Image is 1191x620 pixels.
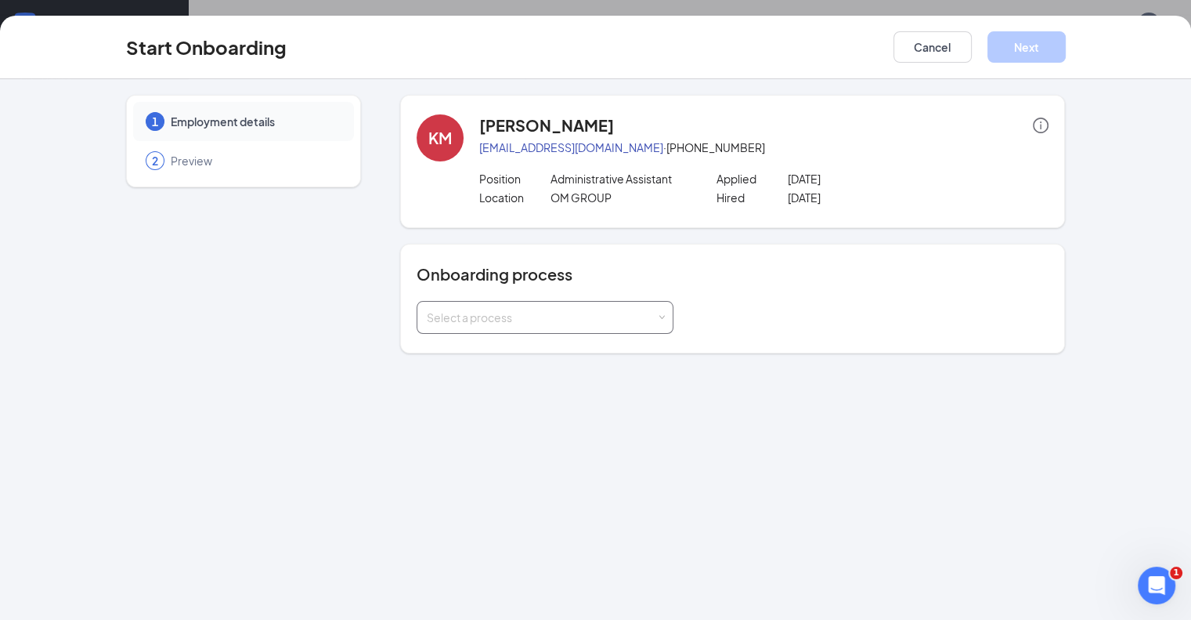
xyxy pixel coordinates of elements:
h4: [PERSON_NAME] [479,114,614,136]
div: Select a process [427,310,656,325]
p: [DATE] [788,171,930,187]
button: Cancel [893,31,972,63]
div: KM [428,127,452,149]
p: · [PHONE_NUMBER] [479,140,1049,155]
p: OM GROUP [550,190,692,205]
h3: Start Onboarding [126,34,287,60]
span: info-circle [1033,118,1048,133]
h4: Onboarding process [417,263,1049,285]
p: Administrative Assistant [550,171,692,187]
iframe: Intercom live chat [1138,567,1175,604]
span: Employment details [171,114,338,129]
p: Location [479,190,550,205]
button: Next [987,31,1066,63]
p: Position [479,171,550,187]
span: 1 [152,114,158,129]
p: Applied [716,171,788,187]
span: 1 [1170,567,1182,579]
p: Hired [716,190,788,205]
p: [DATE] [788,190,930,205]
a: [EMAIL_ADDRESS][DOMAIN_NAME] [479,140,663,154]
span: 2 [152,153,158,169]
span: Preview [171,153,338,169]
